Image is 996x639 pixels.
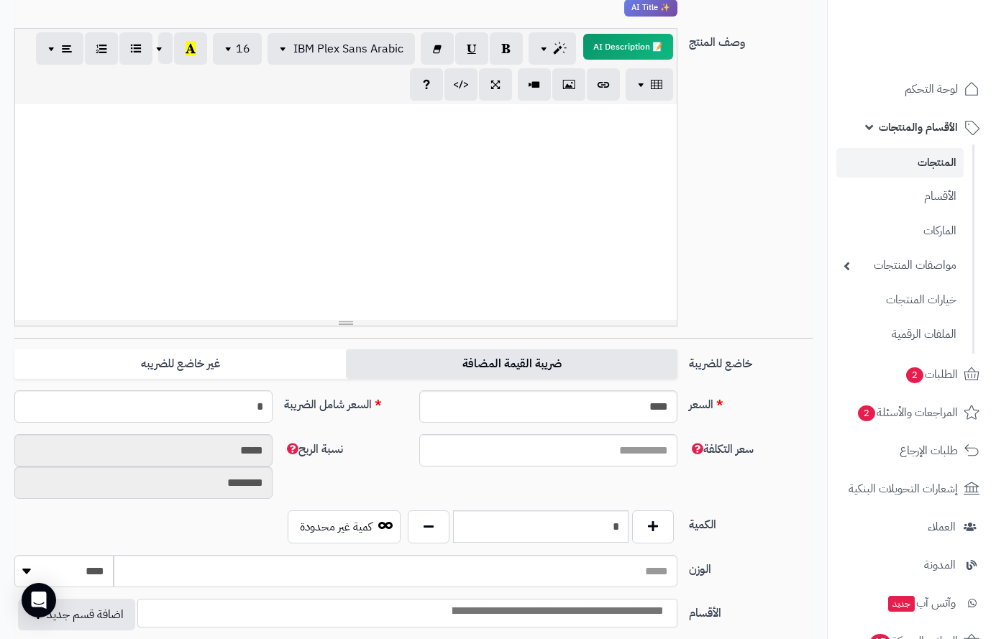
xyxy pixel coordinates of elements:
label: وصف المنتج [683,28,818,51]
label: غير خاضع للضريبه [14,349,346,379]
a: المراجعات والأسئلة2 [836,395,987,430]
span: المدونة [924,555,956,575]
a: الطلبات2 [836,357,987,392]
a: خيارات المنتجات [836,285,964,316]
span: نسبة الربح [284,441,343,458]
span: الطلبات [905,364,958,385]
label: ضريبة القيمة المضافة [346,349,677,379]
label: الكمية [683,510,818,533]
span: إشعارات التحويلات البنكية [849,479,958,499]
label: السعر شامل الضريبة [278,390,414,413]
span: سعر التكلفة [689,441,754,458]
img: logo-2.png [898,40,982,70]
span: لوحة التحكم [905,79,958,99]
span: 16 [236,40,250,58]
a: طلبات الإرجاع [836,433,987,468]
a: العملاء [836,510,987,544]
span: وآتس آب [887,593,956,613]
span: 2 [858,405,875,421]
a: الأقسام [836,181,964,212]
span: جديد [888,596,915,612]
div: Open Intercom Messenger [22,583,56,617]
button: IBM Plex Sans Arabic [268,33,415,65]
button: 📝 AI Description [583,34,673,60]
a: الماركات [836,216,964,247]
a: إشعارات التحويلات البنكية [836,472,987,506]
a: وآتس آبجديد [836,586,987,620]
a: المدونة [836,548,987,582]
span: المراجعات والأسئلة [856,403,958,423]
label: خاضع للضريبة [683,349,818,372]
label: السعر [683,390,818,413]
span: IBM Plex Sans Arabic [293,40,403,58]
span: طلبات الإرجاع [900,441,958,461]
a: الملفات الرقمية [836,319,964,350]
a: المنتجات [836,148,964,178]
span: العملاء [928,517,956,537]
a: لوحة التحكم [836,72,987,106]
button: 16 [213,33,262,65]
label: الأقسام [683,599,818,622]
span: 2 [906,367,923,383]
label: الوزن [683,555,818,578]
button: اضافة قسم جديد [18,599,135,630]
a: مواصفات المنتجات [836,250,964,281]
span: الأقسام والمنتجات [879,117,958,137]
